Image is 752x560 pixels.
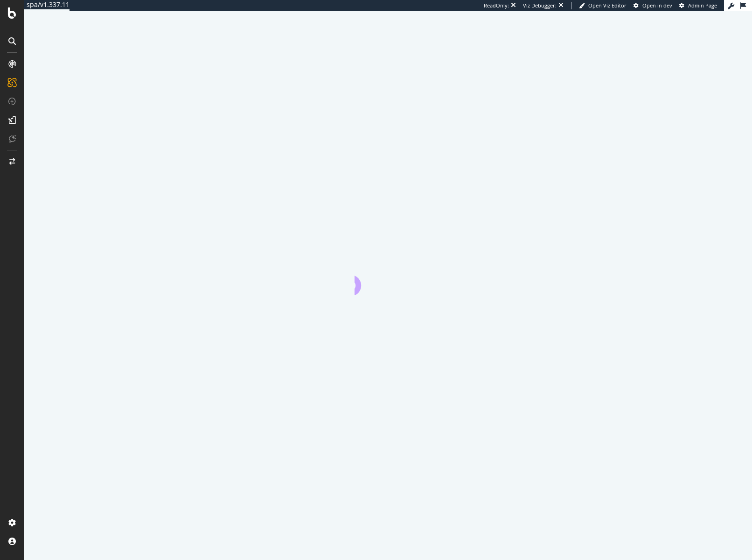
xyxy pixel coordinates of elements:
div: ReadOnly: [484,2,509,9]
div: animation [355,262,422,295]
a: Open in dev [634,2,672,9]
span: Admin Page [688,2,717,9]
a: Admin Page [679,2,717,9]
div: Viz Debugger: [523,2,557,9]
span: Open Viz Editor [588,2,627,9]
span: Open in dev [642,2,672,9]
a: Open Viz Editor [579,2,627,9]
